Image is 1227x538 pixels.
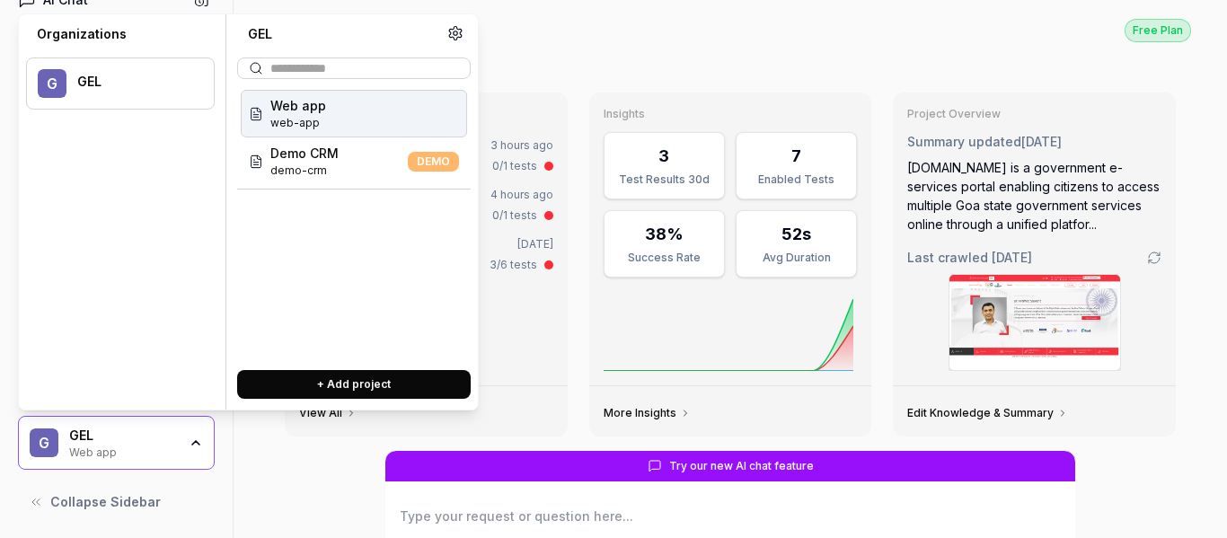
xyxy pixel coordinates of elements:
[669,458,814,474] span: Try our new AI chat feature
[907,107,1161,121] h3: Project Overview
[604,406,691,420] a: More Insights
[907,158,1161,234] div: [DOMAIN_NAME] is a government e-services portal enabling citizens to access multiple Goa state go...
[490,257,537,273] div: 3/6 tests
[658,144,669,168] div: 3
[69,444,177,458] div: Web app
[1147,251,1161,265] a: Go to crawling settings
[791,144,801,168] div: 7
[615,250,713,266] div: Success Rate
[907,406,1068,420] a: Edit Knowledge & Summary
[77,74,190,90] div: GEL
[26,57,215,110] button: GGEL
[30,428,58,457] span: G
[50,492,161,511] span: Collapse Sidebar
[1021,134,1062,149] time: [DATE]
[604,107,858,121] h3: Insights
[490,138,553,152] time: 3 hours ago
[270,144,339,163] span: Demo CRM
[69,428,177,444] div: GEL
[447,25,463,47] a: Organization settings
[992,250,1032,265] time: [DATE]
[517,237,553,251] time: [DATE]
[747,250,845,266] div: Avg Duration
[237,25,447,43] div: GEL
[38,69,66,98] span: G
[18,416,215,470] button: GGELWeb app
[907,248,1032,267] span: Last crawled
[26,25,215,43] div: Organizations
[490,188,553,201] time: 4 hours ago
[270,115,326,131] span: Project ID: Ij8V
[492,207,537,224] div: 0/1 tests
[1125,19,1191,42] div: Free Plan
[237,370,471,399] button: + Add project
[237,86,471,356] div: Suggestions
[1125,18,1191,42] button: Free Plan
[299,406,357,420] a: View All
[18,484,215,520] button: Collapse Sidebar
[615,172,713,188] div: Test Results 30d
[907,134,1021,149] span: Summary updated
[747,172,845,188] div: Enabled Tests
[408,152,459,172] span: DEMO
[492,158,537,174] div: 0/1 tests
[645,222,684,246] div: 38%
[781,222,811,246] div: 52s
[270,96,326,115] span: Web app
[270,163,339,179] span: Project ID: gz3L
[949,275,1120,370] img: Screenshot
